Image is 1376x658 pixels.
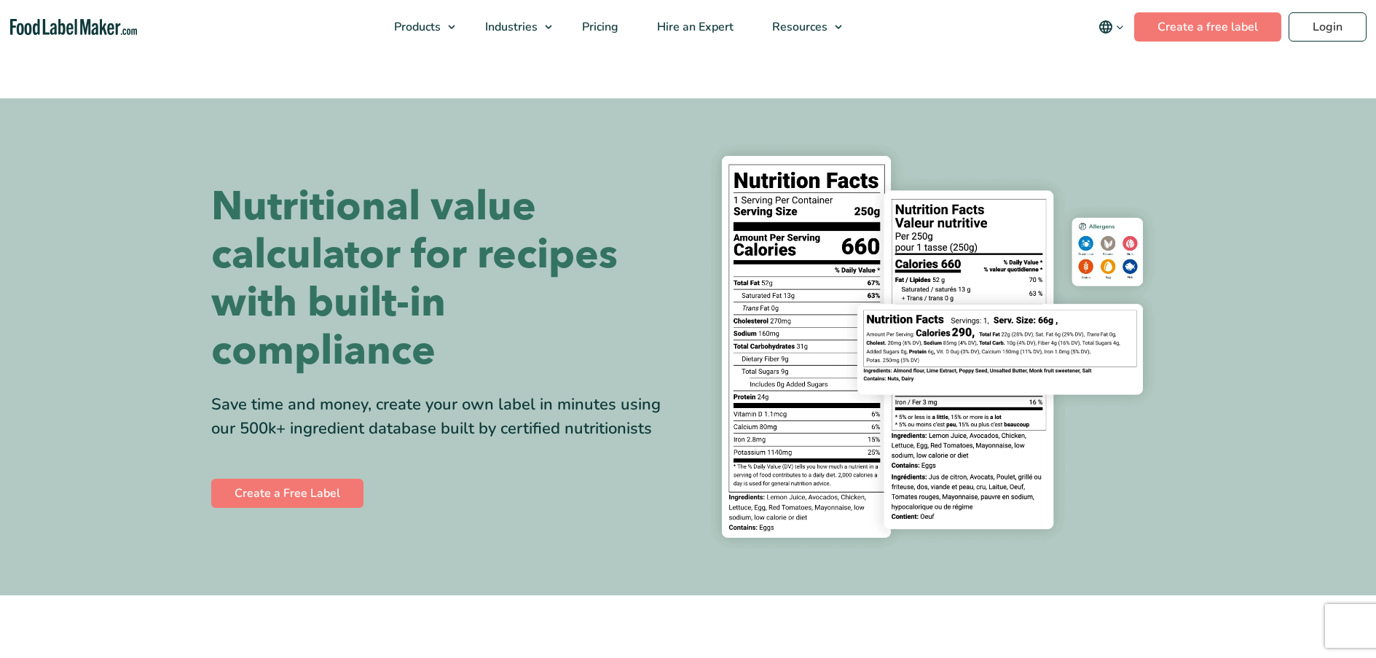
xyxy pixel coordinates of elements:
[578,19,620,35] span: Pricing
[481,19,539,35] span: Industries
[1134,12,1281,42] a: Create a free label
[211,479,363,508] a: Create a Free Label
[1289,12,1367,42] a: Login
[653,19,735,35] span: Hire an Expert
[211,393,677,441] div: Save time and money, create your own label in minutes using our 500k+ ingredient database built b...
[390,19,442,35] span: Products
[768,19,829,35] span: Resources
[211,183,677,375] h1: Nutritional value calculator for recipes with built-in compliance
